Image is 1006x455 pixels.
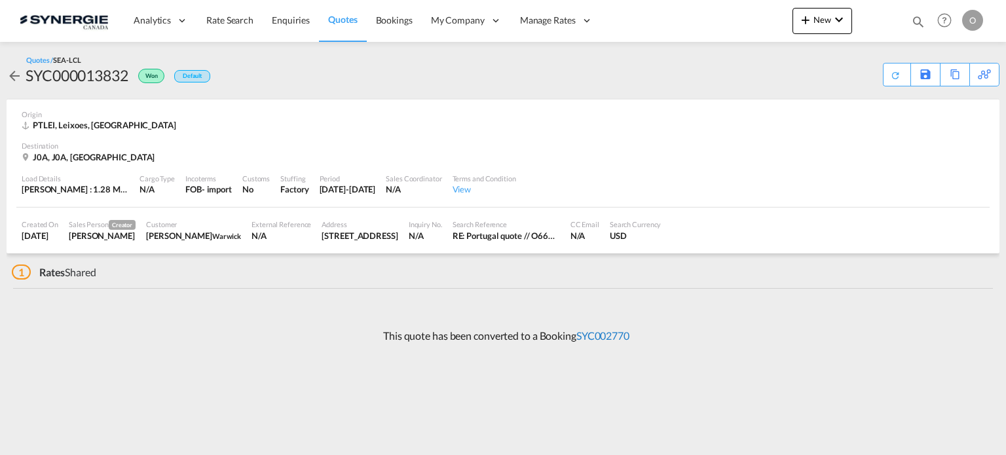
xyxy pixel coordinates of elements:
div: Customs [242,173,270,183]
span: New [798,14,847,25]
div: Quotes /SEA-LCL [26,55,81,65]
div: Period [320,173,376,183]
div: Won [128,65,168,86]
div: Stuffing [280,173,308,183]
span: Rates [39,266,65,278]
div: No [242,183,270,195]
div: icon-arrow-left [7,65,26,86]
div: icon-magnify [911,14,925,34]
div: N/A [140,183,175,195]
a: SYC002770 [576,329,629,342]
div: FOB [185,183,202,195]
div: Karen Mercier [69,230,136,242]
div: Destination [22,141,984,151]
div: RE: Portugal quote // O66729 [453,230,560,242]
span: Manage Rates [520,14,576,27]
div: PTLEI, Leixoes, Europe [22,119,179,131]
span: My Company [431,14,485,27]
div: Nathalie Dubois [146,230,241,242]
div: 6 Aug 2025 [22,230,58,242]
md-icon: icon-arrow-left [7,68,22,84]
img: 1f56c880d42311ef80fc7dca854c8e59.png [20,6,108,35]
span: Enquiries [272,14,310,26]
div: Save As Template [911,64,940,86]
div: N/A [251,230,311,242]
div: View [453,183,516,195]
div: 31 Aug 2025 [320,183,376,195]
span: Won [145,72,161,84]
div: - import [202,183,232,195]
div: O [962,10,983,31]
span: Warwick [212,232,241,240]
div: External Reference [251,219,311,229]
div: Search Currency [610,219,661,229]
div: Quote PDF is not available at this time [890,64,904,81]
div: Load Details [22,173,129,183]
div: USD [610,230,661,242]
span: Help [933,9,956,31]
div: Cargo Type [140,173,175,183]
span: Creator [109,220,136,230]
div: J0A, J0A, Canada [22,151,158,163]
span: Rate Search [206,14,253,26]
md-icon: icon-chevron-down [831,12,847,27]
div: Incoterms [185,173,232,183]
div: Created On [22,219,58,229]
span: Bookings [376,14,413,26]
div: Inquiry No. [409,219,442,229]
div: [PERSON_NAME] : 1.28 MT | Volumetric Wt : 14.78 CBM | Chargeable Wt : 14.78 W/M [22,183,129,195]
span: PTLEI, Leixoes, [GEOGRAPHIC_DATA] [33,120,176,130]
div: Help [933,9,962,33]
md-icon: icon-plus 400-fg [798,12,813,27]
button: icon-plus 400-fgNewicon-chevron-down [792,8,852,34]
span: SEA-LCL [53,56,81,64]
md-icon: icon-refresh [890,70,901,81]
div: Terms and Condition [453,173,516,183]
span: Analytics [134,14,171,27]
div: Sales Person [69,219,136,230]
p: This quote has been converted to a Booking [377,329,629,343]
div: Sales Coordinator [386,173,441,183]
div: CC Email [570,219,599,229]
div: 14 Rue de l'Hôtel de Ville Warwick QC J0A 1M0 Canada [322,230,398,242]
span: 1 [12,264,31,280]
div: Default [174,70,210,82]
div: N/A [570,230,599,242]
div: N/A [386,183,441,195]
div: Customer [146,219,241,229]
div: Shared [12,265,96,280]
div: Origin [22,109,984,119]
div: SYC000013832 [26,65,128,86]
div: Factory Stuffing [280,183,308,195]
md-icon: icon-magnify [911,14,925,29]
span: Quotes [328,14,357,25]
div: Address [322,219,398,229]
div: Search Reference [453,219,560,229]
div: N/A [409,230,442,242]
